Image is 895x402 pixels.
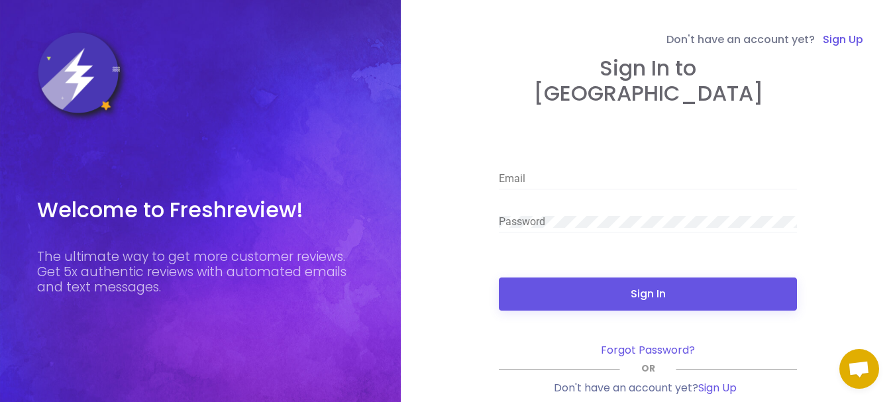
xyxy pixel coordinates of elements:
[823,32,863,48] a: Sign Up
[601,342,695,358] a: Forgot Password?
[666,32,815,47] span: Don't have an account yet?
[839,349,879,389] a: Open chat
[698,380,737,396] a: Sign Up
[37,249,364,295] h4: The ultimate way to get more customer reviews. Get 5x authentic reviews with automated emails and...
[499,56,797,107] h3: Sign In to [GEOGRAPHIC_DATA]
[499,173,797,185] input: Email
[554,380,737,395] span: Don't have an account yet?
[37,197,364,223] h3: Welcome to Freshreview!
[499,277,797,311] button: Sign In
